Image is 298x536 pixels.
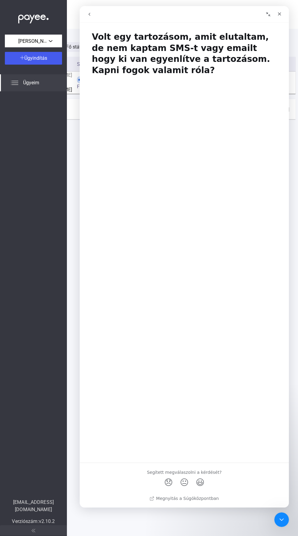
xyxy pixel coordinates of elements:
font: [EMAIL_ADDRESS][DOMAIN_NAME] [13,499,54,512]
font: [PERSON_NAME] [18,38,55,44]
font: Státusz [77,61,98,67]
font: Ügyindítás [24,55,47,61]
button: Ügyindítás [5,52,62,65]
img: list.svg [11,79,18,86]
span: 😞 [84,470,93,482]
img: white-payee-white-dot.svg [18,11,49,24]
span: disappointed reaction [81,470,97,482]
font: Fizetési felszólítás [77,84,117,89]
font: Verziószám: [12,518,39,524]
span: 😃 [116,470,125,482]
iframe: Élő chat az intercomon [80,6,289,507]
span: 😐 [100,470,109,482]
font: + Fő státusz [62,44,88,50]
font: Ügyeim [23,80,39,86]
span: smiley reaction [113,470,128,482]
a: Megnyitás a Súgóközpontban [70,490,139,495]
button: [PERSON_NAME] [5,35,62,47]
img: plus-white.svg [20,56,24,60]
iframe: Élő chat az intercomon [274,512,289,527]
img: arrow-double-left-grey.svg [32,529,35,532]
font: v2.10.2 [39,518,55,524]
span: neutral face reaction [97,470,113,482]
